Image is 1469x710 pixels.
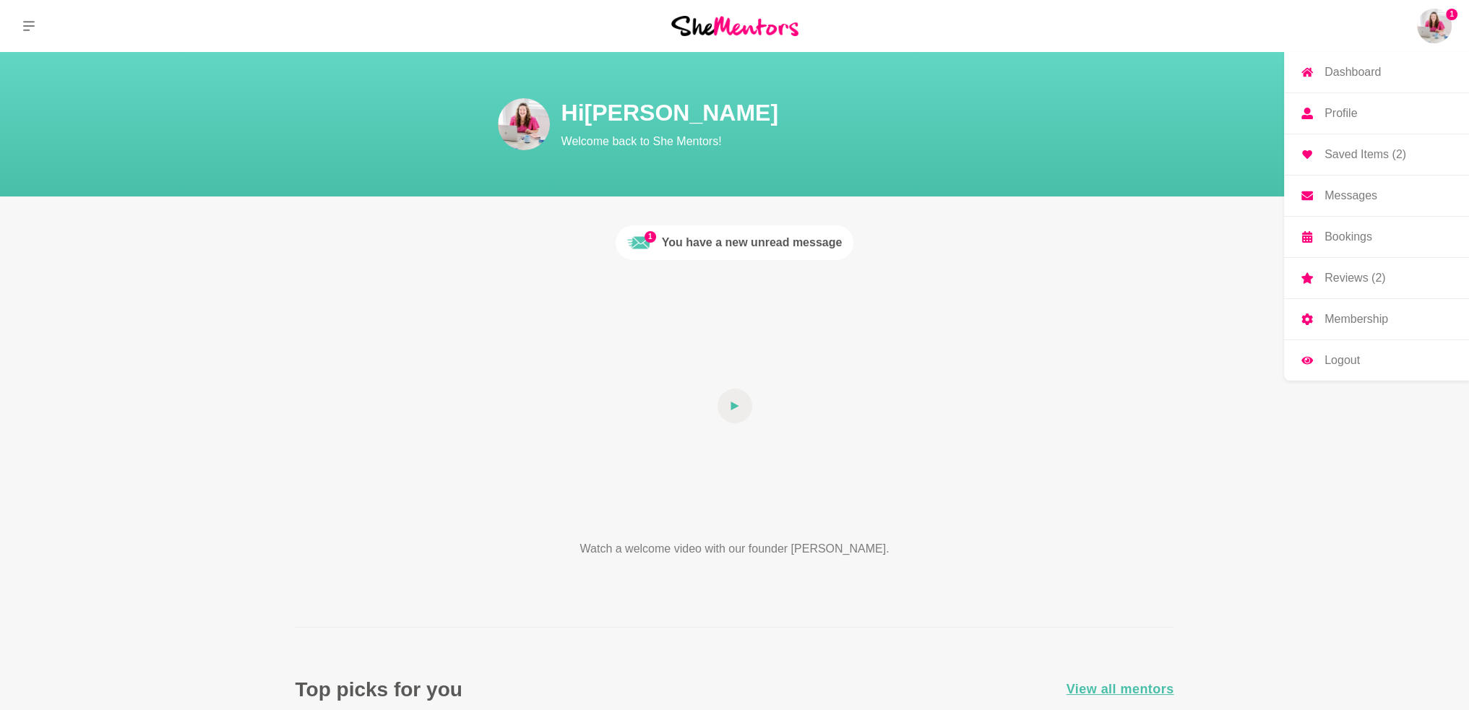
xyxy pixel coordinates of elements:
p: Dashboard [1324,66,1381,78]
a: Bookings [1284,217,1469,257]
span: 1 [645,231,656,243]
a: Rebecca Cofrancesco1DashboardProfileSaved Items (2)MessagesBookingsReviews (2)MembershipLogout [1417,9,1452,43]
div: You have a new unread message [662,234,843,251]
a: Reviews (2) [1284,258,1469,298]
p: Reviews (2) [1324,272,1385,284]
img: Unread message [627,231,650,254]
a: 1Unread messageYou have a new unread message [616,225,854,260]
p: Bookings [1324,231,1372,243]
p: Logout [1324,355,1360,366]
h1: Hi [PERSON_NAME] [561,98,1082,127]
h3: Top picks for you [296,677,462,702]
p: Watch a welcome video with our founder [PERSON_NAME]. [527,540,943,558]
p: Messages [1324,190,1377,202]
img: Rebecca Cofrancesco [498,98,550,150]
a: View all mentors [1067,679,1174,700]
p: Membership [1324,313,1388,325]
p: Profile [1324,108,1357,119]
img: She Mentors Logo [671,16,798,35]
p: Saved Items (2) [1324,149,1406,160]
a: Saved Items (2) [1284,134,1469,175]
img: Rebecca Cofrancesco [1417,9,1452,43]
a: Dashboard [1284,52,1469,92]
a: Profile [1284,93,1469,134]
span: 1 [1446,9,1457,20]
a: Messages [1284,176,1469,216]
p: Welcome back to She Mentors! [561,133,1082,150]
